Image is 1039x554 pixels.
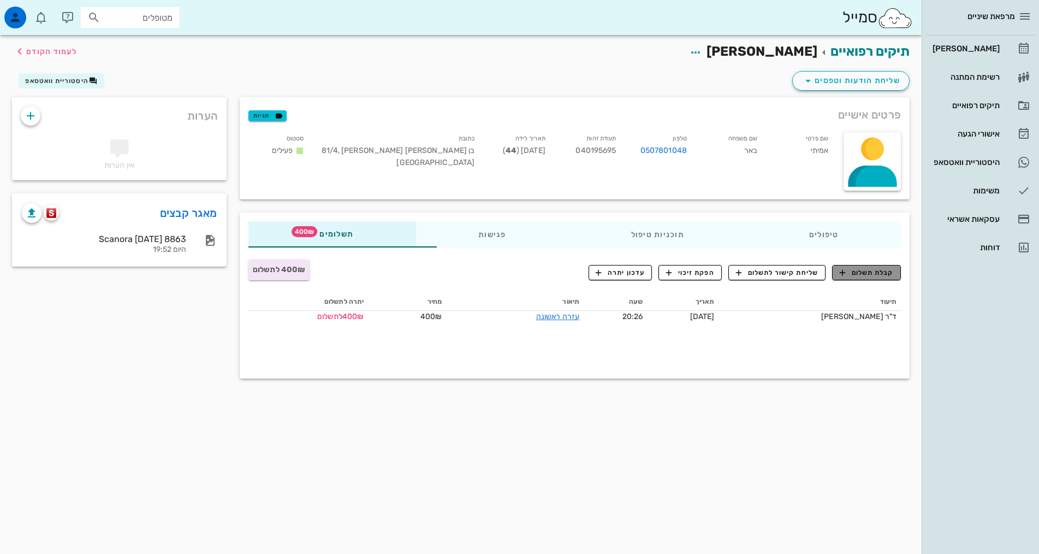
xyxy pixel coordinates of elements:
a: עזרה ראשונה [536,312,579,321]
span: שליחת קישור לתשלום [736,268,818,278]
span: לתשלום [317,312,342,321]
div: רשימת המתנה [930,73,1000,81]
span: לעמוד הקודם [26,47,77,56]
div: אישורי הגעה [930,129,1000,138]
a: תיקים רפואיים [830,44,910,59]
small: תעודת זהות [586,135,616,142]
button: שליחת קישור לתשלום [728,265,826,280]
img: SmileCloud logo [877,7,913,29]
span: ד"ר [PERSON_NAME] [821,312,896,321]
th: תאריך [647,293,719,311]
span: פרטים אישיים [838,106,901,123]
div: אמיתי [766,130,837,175]
div: היסטוריית וואטסאפ [930,158,1000,167]
button: עדכון יתרה [589,265,652,280]
small: שם משפחה [728,135,758,142]
button: לעמוד הקודם [13,42,77,61]
small: כתובת [459,135,475,142]
span: תיאור [562,298,579,305]
strong: 44 [506,146,516,155]
a: משימות [926,178,1035,204]
span: 20:26 [622,312,643,321]
a: עסקאות אשראי [926,206,1035,232]
span: שליחת הודעות וטפסים [801,74,900,87]
small: טלפון [673,135,687,142]
span: תיעוד [880,298,897,305]
div: באר [696,130,767,175]
span: פעילים [272,146,293,155]
a: תגהיסטוריית וואטסאפ [926,149,1035,175]
div: עסקאות אשראי [930,215,1000,223]
span: קבלת תשלום [840,268,894,278]
th: תיעוד [719,293,901,311]
a: [PERSON_NAME] [926,36,1035,62]
div: סמייל [842,6,913,30]
span: היסטוריית וואטסאפ [25,77,88,85]
div: [PERSON_NAME] [930,44,1000,53]
span: תאריך [696,298,715,305]
span: בן [PERSON_NAME] [PERSON_NAME] 81/4 [322,146,475,155]
div: טיפולים [746,221,901,247]
div: תיקים רפואיים [930,101,1000,110]
div: Scanora [DATE] 8863 [22,234,186,244]
button: שליחת הודעות וטפסים [792,71,910,91]
button: קבלת תשלום [832,265,901,280]
span: [DATE] [690,312,715,321]
span: הפקת זיכוי [666,268,715,278]
small: תאריך לידה [515,135,545,142]
span: , [338,146,340,155]
div: פגישות [416,221,568,247]
span: [PERSON_NAME] [706,44,817,59]
a: רשימת המתנה [926,64,1035,90]
th: מחיר [368,293,446,311]
small: סטטוס [287,135,304,142]
a: תיקים רפואיים [926,92,1035,119]
div: דוחות [930,243,1000,252]
img: scanora logo [46,208,57,218]
button: היסטוריית וואטסאפ [19,73,104,89]
small: שם פרטי [806,135,828,142]
button: scanora logo [44,205,59,221]
span: 040195695 [575,146,616,155]
div: משימות [930,186,1000,195]
a: אישורי הגעה [926,121,1035,147]
div: תוכניות טיפול [568,221,746,247]
a: דוחות [926,234,1035,261]
div: 400₪ [253,311,364,322]
div: הערות [12,97,227,129]
span: עדכון יתרה [596,268,645,278]
span: תגיות [253,111,282,121]
span: מחיר [428,298,442,305]
div: היום 19:52 [22,245,186,255]
span: תשלומים [311,231,353,238]
span: תג [292,226,317,237]
span: [DATE] ( ) [503,146,545,155]
span: 400₪ [420,312,442,321]
a: 0507801048 [640,145,687,157]
span: [GEOGRAPHIC_DATA] [396,158,474,167]
th: יתרה לתשלום [248,293,368,311]
span: 400₪ לתשלום [253,265,305,274]
span: מרפאת שיניים [967,11,1015,21]
th: שעה [584,293,647,311]
button: תגיות [248,110,287,121]
span: שעה [629,298,643,305]
th: תיאור [446,293,584,311]
span: יתרה לתשלום [324,298,364,305]
span: אין הערות [104,161,134,170]
a: מאגר קבצים [160,204,217,222]
button: הפקת זיכוי [658,265,722,280]
span: תג [32,9,39,15]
